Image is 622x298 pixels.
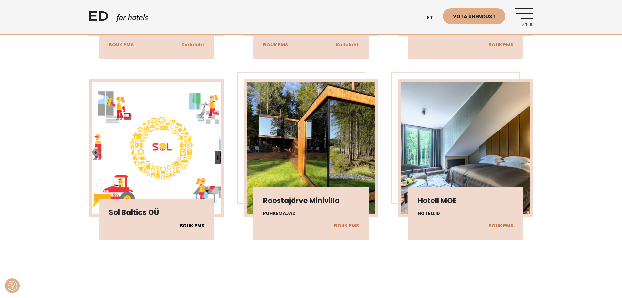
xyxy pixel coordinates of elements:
span: Menüü [515,23,533,27]
button: Nõusolekueelistused [8,281,17,291]
a: BOUK PMS [488,222,513,230]
a: BOUK PMS [334,222,359,230]
h4: Puhkemajad [263,210,359,217]
a: Võta ühendust [443,8,505,24]
img: M5BAKFQJPDG6TMTJPG-450x450.jpeg [401,82,530,214]
a: BOUK PMS [180,222,204,230]
a: et [423,10,443,26]
a: BOUK PMS [263,41,288,49]
a: ED HOTELS [89,10,148,26]
img: Revisit consent button [8,281,17,291]
a: Koduleht [181,41,204,49]
h3: Roostajärve Minivilla [263,197,359,205]
h3: Hotell MOE [418,197,513,205]
a: Koduleht [336,41,359,49]
img: 059_Saun_Rooslepa-450x450.jpeg [247,82,375,214]
a: BOUK PMS [488,41,513,49]
a: BOUK PMS [109,41,134,49]
img: 248440478_2961170527481792_3437201391099529909_n-e1739276233388-450x450.png [92,82,221,214]
a: Menüü [515,8,533,26]
h3: Sol Baltics OÜ [109,208,204,217]
h4: Hotellid [418,210,513,217]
